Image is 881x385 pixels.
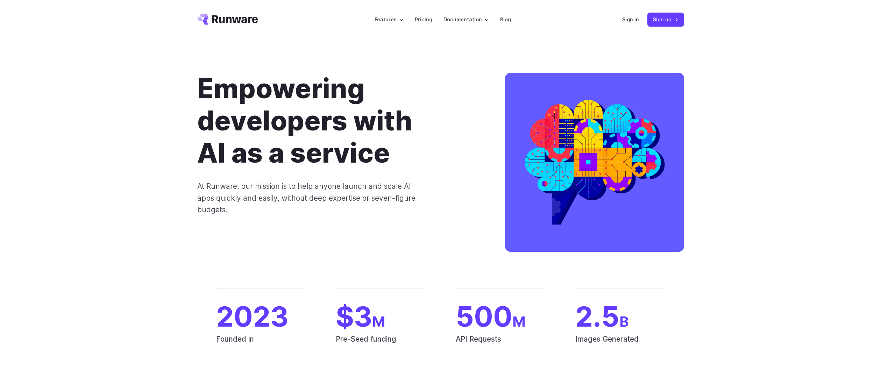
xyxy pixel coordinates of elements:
span: Founded in [216,333,306,358]
span: Pre-Seed funding [336,333,425,358]
span: $3 [336,302,425,330]
a: Go to / [197,14,258,25]
img: A colorful illustration of a brain made up of circuit boards [505,73,684,252]
label: Features [375,15,404,23]
label: Documentation [443,15,489,23]
span: 2.5 [575,302,665,330]
span: M [512,313,526,330]
span: M [372,313,385,330]
span: API Requests [456,333,545,358]
a: Sign in [622,15,639,23]
p: At Runware, our mission is to help anyone launch and scale AI apps quickly and easily, without de... [197,180,426,215]
a: Blog [500,15,511,23]
a: Pricing [415,15,432,23]
span: B [619,313,629,330]
h1: Empowering developers with AI as a service [197,73,483,169]
span: 500 [456,302,545,330]
span: 2023 [216,302,306,330]
span: Images Generated [575,333,665,358]
a: Sign up [647,13,684,26]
